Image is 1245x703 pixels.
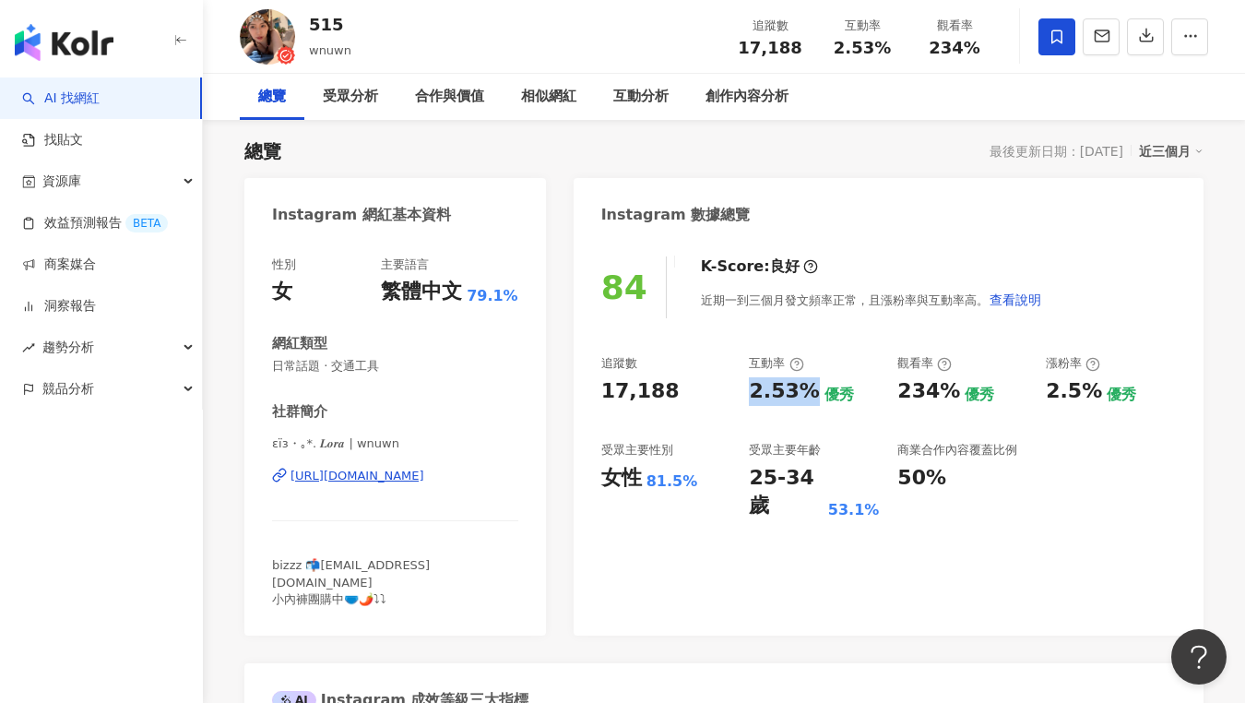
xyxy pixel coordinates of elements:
[272,468,518,484] a: [URL][DOMAIN_NAME]
[701,281,1042,318] div: 近期一到三個月發文頻率正常，且漲粉率與互動率高。
[601,355,637,372] div: 追蹤數
[646,471,698,492] div: 81.5%
[738,38,801,57] span: 17,188
[601,464,642,493] div: 女性
[272,558,430,605] span: bizzz 📬[EMAIL_ADDRESS][DOMAIN_NAME] 小內褲團購中🩲🌶️⤵⤵
[613,86,669,108] div: 互動分析
[601,442,673,459] div: 受眾主要性別
[834,39,891,57] span: 2.53%
[749,355,803,372] div: 互動率
[22,256,96,274] a: 商案媒合
[1107,385,1136,405] div: 優秀
[42,327,94,368] span: 趨勢分析
[381,278,462,306] div: 繁體中文
[22,341,35,354] span: rise
[601,205,751,225] div: Instagram 數據總覽
[601,268,647,306] div: 84
[749,464,823,521] div: 25-34 歲
[749,442,821,459] div: 受眾主要年齡
[990,292,1041,307] span: 查看說明
[929,39,980,57] span: 234%
[42,368,94,410] span: 競品分析
[309,43,351,57] span: wnuwn
[897,377,960,406] div: 234%
[309,13,351,36] div: 515
[1046,355,1100,372] div: 漲粉率
[22,131,83,149] a: 找貼文
[22,214,168,232] a: 效益預測報告BETA
[897,442,1017,459] div: 商業合作內容覆蓋比例
[272,205,451,225] div: Instagram 網紅基本資料
[897,464,946,493] div: 50%
[919,17,990,35] div: 觀看率
[735,17,805,35] div: 追蹤數
[272,402,327,422] div: 社群簡介
[1139,139,1203,163] div: 近三個月
[467,286,518,306] span: 79.1%
[290,468,424,484] div: [URL][DOMAIN_NAME]
[244,138,281,164] div: 總覽
[22,89,100,108] a: searchAI 找網紅
[323,86,378,108] div: 受眾分析
[824,385,854,405] div: 優秀
[990,144,1123,159] div: 最後更新日期：[DATE]
[22,297,96,316] a: 洞察報告
[705,86,788,108] div: 創作內容分析
[521,86,576,108] div: 相似網紅
[1171,629,1227,685] iframe: Help Scout Beacon - Open
[240,9,295,65] img: KOL Avatar
[272,358,518,375] span: 日常話題 · 交通工具
[42,161,81,202] span: 資源庫
[770,256,800,277] div: 良好
[1046,377,1102,406] div: 2.5%
[749,377,819,406] div: 2.53%
[272,278,292,306] div: 女
[989,281,1042,318] button: 查看說明
[965,385,994,405] div: 優秀
[381,256,429,273] div: 主要語言
[415,86,484,108] div: 合作與價值
[601,377,680,406] div: 17,188
[827,17,897,35] div: 互動率
[701,256,818,277] div: K-Score :
[272,435,518,452] span: εïз・｡*. 𝑳𝒐𝒓𝒂 | wnuwn
[272,334,327,353] div: 網紅類型
[897,355,952,372] div: 觀看率
[258,86,286,108] div: 總覽
[15,24,113,61] img: logo
[272,256,296,273] div: 性別
[828,500,880,520] div: 53.1%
